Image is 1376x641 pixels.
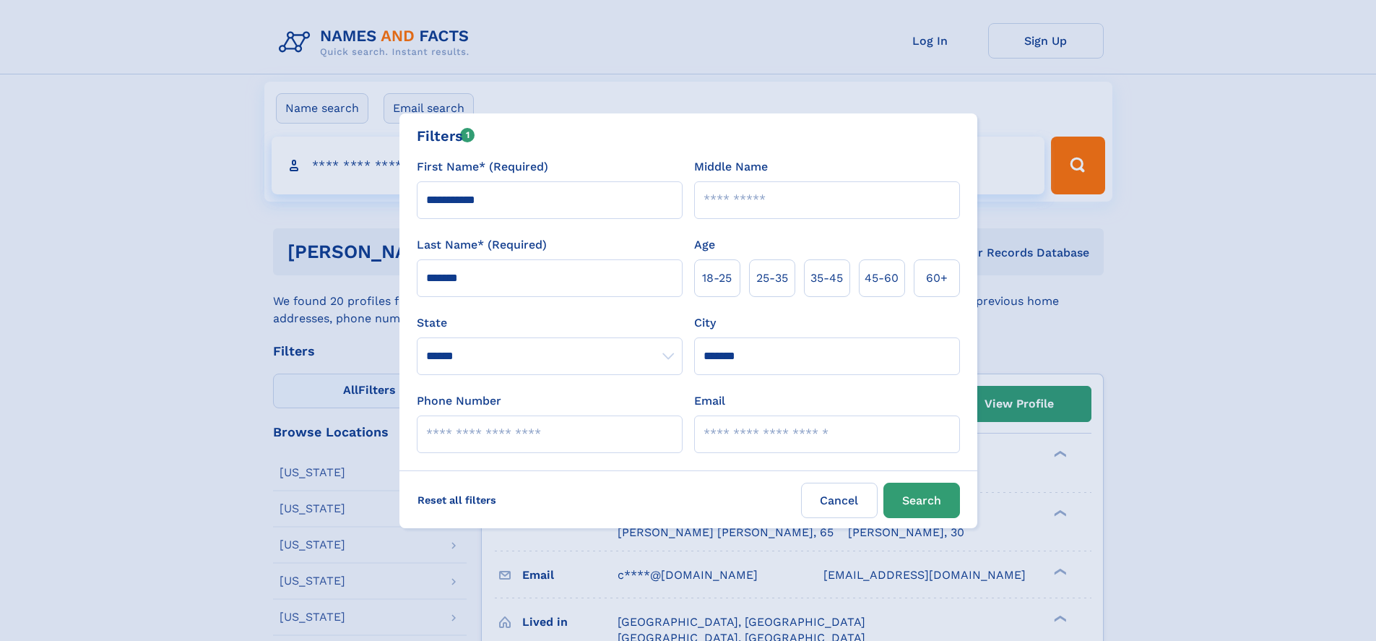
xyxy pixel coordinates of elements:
[417,314,683,332] label: State
[756,270,788,287] span: 25‑35
[694,158,768,176] label: Middle Name
[926,270,948,287] span: 60+
[408,483,506,517] label: Reset all filters
[883,483,960,518] button: Search
[694,392,725,410] label: Email
[694,314,716,332] label: City
[702,270,732,287] span: 18‑25
[417,125,475,147] div: Filters
[810,270,843,287] span: 35‑45
[417,158,548,176] label: First Name* (Required)
[801,483,878,518] label: Cancel
[865,270,899,287] span: 45‑60
[694,236,715,254] label: Age
[417,392,501,410] label: Phone Number
[417,236,547,254] label: Last Name* (Required)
